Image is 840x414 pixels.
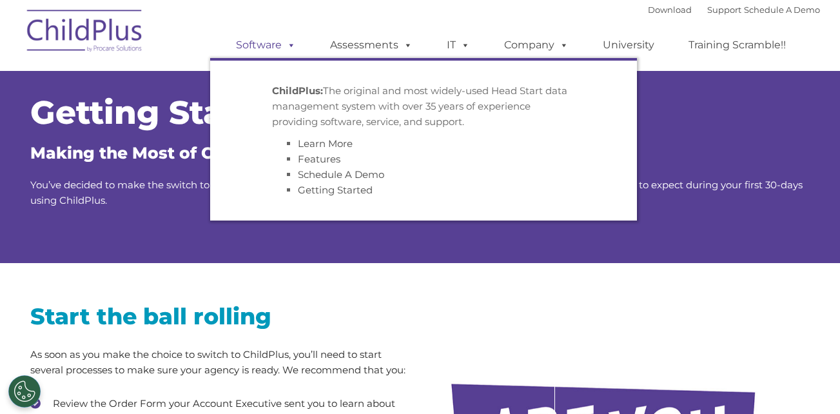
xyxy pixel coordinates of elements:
[30,179,803,206] span: You’ve decided to make the switch to ChildPlus, but what’s the next step? This guide will provide...
[21,1,150,65] img: ChildPlus by Procare Solutions
[707,5,741,15] a: Support
[298,153,340,165] a: Features
[298,184,373,196] a: Getting Started
[676,32,799,58] a: Training Scramble!!
[491,32,581,58] a: Company
[298,168,384,181] a: Schedule A Demo
[272,83,575,130] p: The original and most widely-used Head Start data management system with over 35 years of experie...
[648,5,820,15] font: |
[30,347,411,378] p: As soon as you make the choice to switch to ChildPlus, you’ll need to start several processes to ...
[8,375,41,408] button: Cookies Settings
[317,32,425,58] a: Assessments
[298,137,353,150] a: Learn More
[30,143,282,163] span: Making the Most of ChildPlus
[272,84,323,97] strong: ChildPlus:
[590,32,667,58] a: University
[223,32,309,58] a: Software
[30,93,295,132] span: Getting Started
[744,5,820,15] a: Schedule A Demo
[30,302,411,331] h2: Start the ball rolling
[648,5,692,15] a: Download
[434,32,483,58] a: IT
